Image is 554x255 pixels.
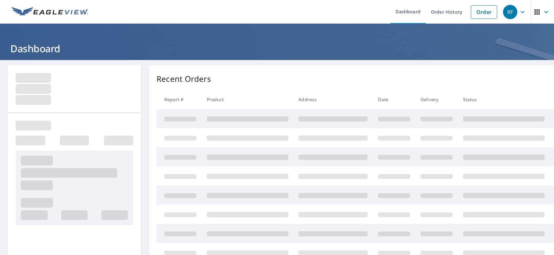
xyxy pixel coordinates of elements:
[293,90,373,109] th: Address
[8,42,546,55] h1: Dashboard
[471,5,497,19] a: Order
[202,90,294,109] th: Product
[12,7,88,17] img: EV Logo
[157,73,211,85] p: Recent Orders
[458,90,550,109] th: Status
[157,90,202,109] th: Report #
[503,5,517,19] div: RF
[415,90,458,109] th: Delivery
[373,90,415,109] th: Date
